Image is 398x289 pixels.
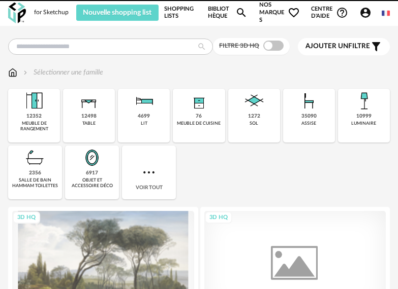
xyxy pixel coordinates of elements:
[336,7,348,19] span: Help Circle Outline icon
[81,113,97,120] div: 12498
[122,146,176,199] div: Voir tout
[22,89,46,113] img: Meuble%20de%20rangement.png
[34,9,69,17] div: for Sketchup
[80,146,104,170] img: Miroir.png
[351,121,376,126] div: luminaire
[298,38,390,55] button: Ajouter unfiltre Filter icon
[77,89,101,113] img: Table.png
[301,121,316,126] div: assise
[305,43,348,50] span: Ajouter un
[196,113,202,120] div: 76
[297,89,321,113] img: Assise.png
[242,89,266,113] img: Sol.png
[248,113,260,120] div: 1272
[8,67,17,78] img: svg+xml;base64,PHN2ZyB3aWR0aD0iMTYiIGhlaWdodD0iMTciIHZpZXdCb3g9IjAgMCAxNiAxNyIgZmlsbD0ibm9uZSIgeG...
[205,211,232,224] div: 3D HQ
[13,211,40,224] div: 3D HQ
[208,2,248,24] a: BibliothèqueMagnify icon
[311,6,348,20] span: Centre d'aideHelp Circle Outline icon
[141,164,157,180] img: more.7b13dc1.svg
[26,113,42,120] div: 12352
[382,9,390,17] img: fr
[187,89,211,113] img: Rangement.png
[21,67,29,78] img: svg+xml;base64,PHN2ZyB3aWR0aD0iMTYiIGhlaWdodD0iMTYiIHZpZXdCb3g9IjAgMCAxNiAxNiIgZmlsbD0ibm9uZSIgeG...
[305,42,370,51] span: filtre
[301,113,317,120] div: 35090
[235,7,248,19] span: Magnify icon
[8,3,26,23] img: OXP
[370,41,382,53] span: Filter icon
[288,7,300,19] span: Heart Outline icon
[86,170,98,176] div: 6917
[76,5,159,21] button: Nouvelle shopping list
[250,121,258,126] div: sol
[83,9,151,16] span: Nouvelle shopping list
[259,2,300,24] span: Nos marques
[11,121,57,132] div: meuble de rangement
[141,121,147,126] div: lit
[21,67,103,78] div: Sélectionner une famille
[82,121,96,126] div: table
[68,177,116,189] div: objet et accessoire déco
[132,89,156,113] img: Literie.png
[23,146,47,170] img: Salle%20de%20bain.png
[352,89,376,113] img: Luminaire.png
[177,121,221,126] div: meuble de cuisine
[138,113,150,120] div: 4699
[359,7,376,19] span: Account Circle icon
[356,113,372,120] div: 10999
[359,7,372,19] span: Account Circle icon
[219,43,259,49] span: Filtre 3D HQ
[29,170,41,176] div: 2356
[11,177,59,189] div: salle de bain hammam toilettes
[164,2,197,24] a: Shopping Lists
